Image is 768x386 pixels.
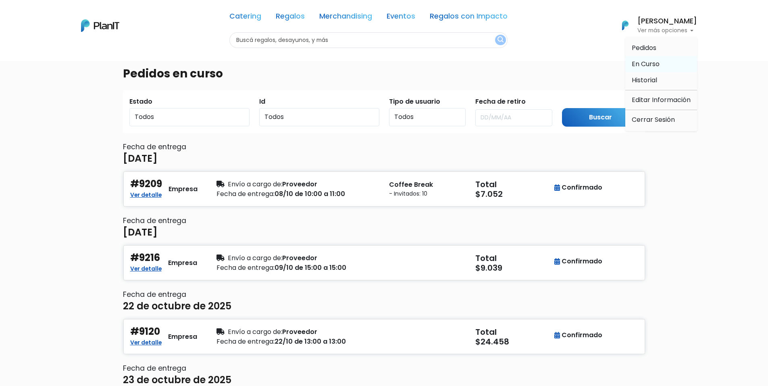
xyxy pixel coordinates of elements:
[130,178,162,190] h4: #9209
[389,180,466,190] p: Coffee Break
[169,184,198,194] div: Empresa
[123,319,645,355] button: #9120 Ver detalle Empresa Envío a cargo de:Proveedor Fecha de entrega:22/10 de 13:00 a 13:00 Tota...
[123,290,645,299] h6: Fecha de entrega
[229,32,508,48] input: Buscá regalos, desayunos, y más
[228,253,282,263] span: Envío a cargo de:
[216,253,379,263] div: Proveedor
[625,72,697,88] a: Historial
[216,337,379,346] div: 22/10 de 13:00 a 13:00
[216,337,275,346] span: Fecha de entrega:
[216,263,379,273] div: 09/10 de 15:00 a 15:00
[637,18,697,25] h6: [PERSON_NAME]
[632,43,656,52] span: Pedidos
[625,112,697,128] a: Cerrar Sesión
[129,97,152,106] label: Estado
[475,97,526,106] label: Fecha de retiro
[387,13,415,23] a: Eventos
[168,258,197,268] div: Empresa
[259,97,265,106] label: Id
[612,15,697,36] button: PlanIt Logo [PERSON_NAME] Ver más opciones
[130,189,162,199] a: Ver detalle
[123,67,223,81] h3: Pedidos en curso
[276,13,305,23] a: Regalos
[632,59,660,69] span: En Curso
[123,364,645,373] h6: Fecha de entrega
[475,109,552,126] input: DD/MM/AA
[475,337,552,346] h5: $24.458
[216,179,379,189] div: Proveedor
[123,153,158,165] h4: [DATE]
[123,227,158,238] h4: [DATE]
[130,337,162,346] a: Ver detalle
[216,189,275,198] span: Fecha de entrega:
[42,8,116,23] div: ¿Necesitás ayuda?
[168,332,197,342] div: Empresa
[389,190,466,198] small: - Invitados: 10
[389,97,440,106] label: Tipo de usuario
[123,300,231,312] h4: 22 de octubre de 2025
[562,97,585,106] label: Submit
[81,19,119,32] img: PlanIt Logo
[475,179,550,189] h5: Total
[123,374,231,386] h4: 23 de octubre de 2025
[616,17,634,34] img: PlanIt Logo
[319,13,372,23] a: Merchandising
[229,13,261,23] a: Catering
[475,253,550,263] h5: Total
[554,183,602,192] div: Confirmado
[123,143,645,151] h6: Fecha de entrega
[130,252,160,264] h4: #9216
[475,327,550,337] h5: Total
[632,75,657,85] span: Historial
[216,263,275,272] span: Fecha de entrega:
[216,327,379,337] div: Proveedor
[637,28,697,33] p: Ver más opciones
[123,245,645,281] button: #9216 Ver detalle Empresa Envío a cargo de:Proveedor Fecha de entrega:09/10 de 15:00 a 15:00 Tota...
[475,189,552,199] h5: $7.052
[123,171,645,207] button: #9209 Ver detalle Empresa Envío a cargo de:Proveedor Fecha de entrega:08/10 de 10:00 a 11:00 Coff...
[228,179,282,189] span: Envío a cargo de:
[430,13,508,23] a: Regalos con Impacto
[228,327,282,336] span: Envío a cargo de:
[475,263,552,273] h5: $9.039
[554,330,602,340] div: Confirmado
[497,36,504,44] img: search_button-432b6d5273f82d61273b3651a40e1bd1b912527efae98b1b7a1b2c0702e16a8d.svg
[625,56,697,72] a: En Curso
[216,189,379,199] div: 08/10 de 10:00 a 11:00
[123,217,645,225] h6: Fecha de entrega
[625,92,697,108] a: Editar Información
[554,257,602,266] div: Confirmado
[130,326,160,338] h4: #9120
[562,108,639,127] input: Buscar
[130,263,162,273] a: Ver detalle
